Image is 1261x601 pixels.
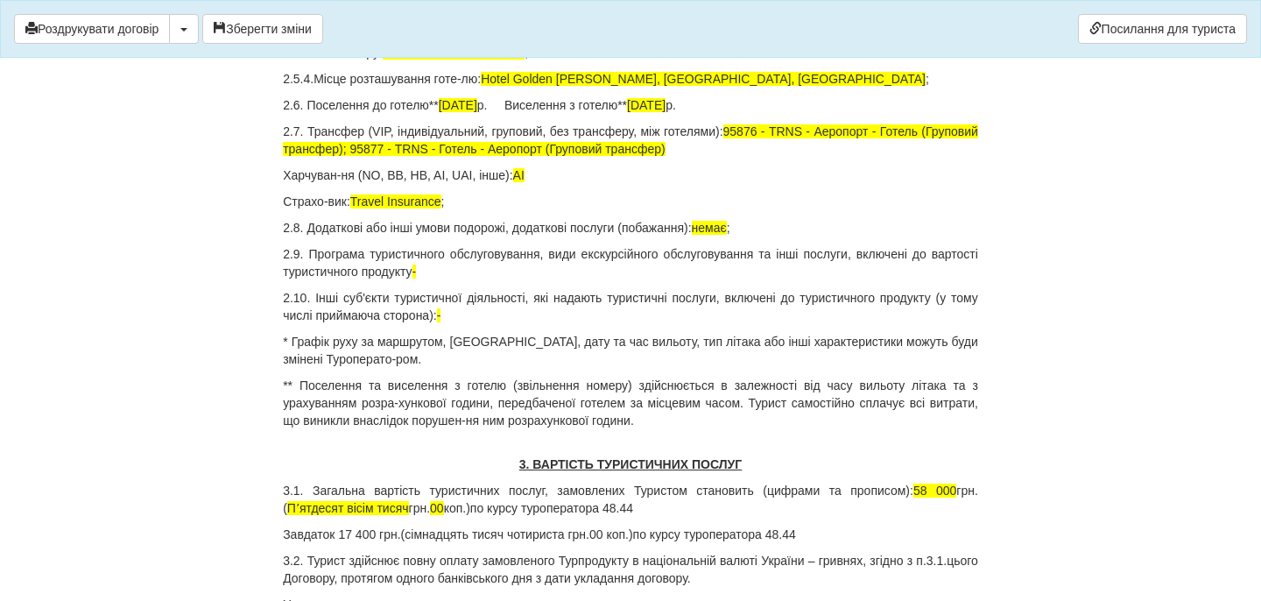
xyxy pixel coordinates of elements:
p: 3.1. Загальна вартість туристичних послуг, замовлених Туристом становить (цифрами та прописом): г... [283,482,978,517]
p: 2.9. Програма туристичного обслуговування, види екскурсійного обслуговування та інші послуги, вкл... [283,245,978,280]
p: 2.6. Поселення до готелю** р. Виселення з готелю** р. [283,96,978,114]
span: Пʼятдесят вісім тисяч [287,501,409,515]
span: 58 000 [913,484,956,498]
p: 2.8. Додаткові або інші умови подорожі, додаткові послуги (побажання): ; [283,219,978,237]
p: Харчуван-ня (NO, BB, HB, AI, UAI, інше): [283,166,978,184]
p: Завдаток 17 400 грн.(сімнадцять тисяч чотириста грн.00 коп.)по курсу туроператора 48.44 [283,526,978,543]
span: [DATE] [439,98,477,112]
p: 3.2. Турист здійснює повну оплату замовленого Турпродукту в національній валюті України – гривнях... [283,552,978,587]
span: Travel Insurance [350,194,441,209]
span: - [437,308,441,322]
p: 2.7. Трансфер (VIP, індивідуальний, груповий, без трансферу, між готелями): [283,123,978,158]
button: Зберегти зміни [202,14,323,44]
p: 2.5.4.Місце розташування готе-лю: ; [283,70,978,88]
span: немає [692,221,727,235]
span: 00 [430,501,444,515]
p: * Графік руху за маршрутом, [GEOGRAPHIC_DATA], дату та час вильоту, тип літака або інші характери... [283,333,978,368]
span: - [412,265,417,279]
a: Посилання для туриста [1078,14,1247,44]
p: 2.10. Інші суб'єкти туристичної діяльності, які надають туристичні послуги, включені до туристичн... [283,289,978,324]
p: ** Поселення та виселення з готелю (звільнення номеру) здійснюється в залежності від часу вильоту... [283,377,978,429]
p: Страхо-вик: ; [283,193,978,210]
span: AI [513,168,525,182]
span: [DATE] [627,98,666,112]
button: Роздрукувати договір [14,14,170,44]
span: Hotel Golden [PERSON_NAME], [GEOGRAPHIC_DATA], [GEOGRAPHIC_DATA] [481,72,926,86]
p: 3. ВАРТІСТЬ ТУРИСТИЧНИХ ПОСЛУГ [283,456,978,473]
